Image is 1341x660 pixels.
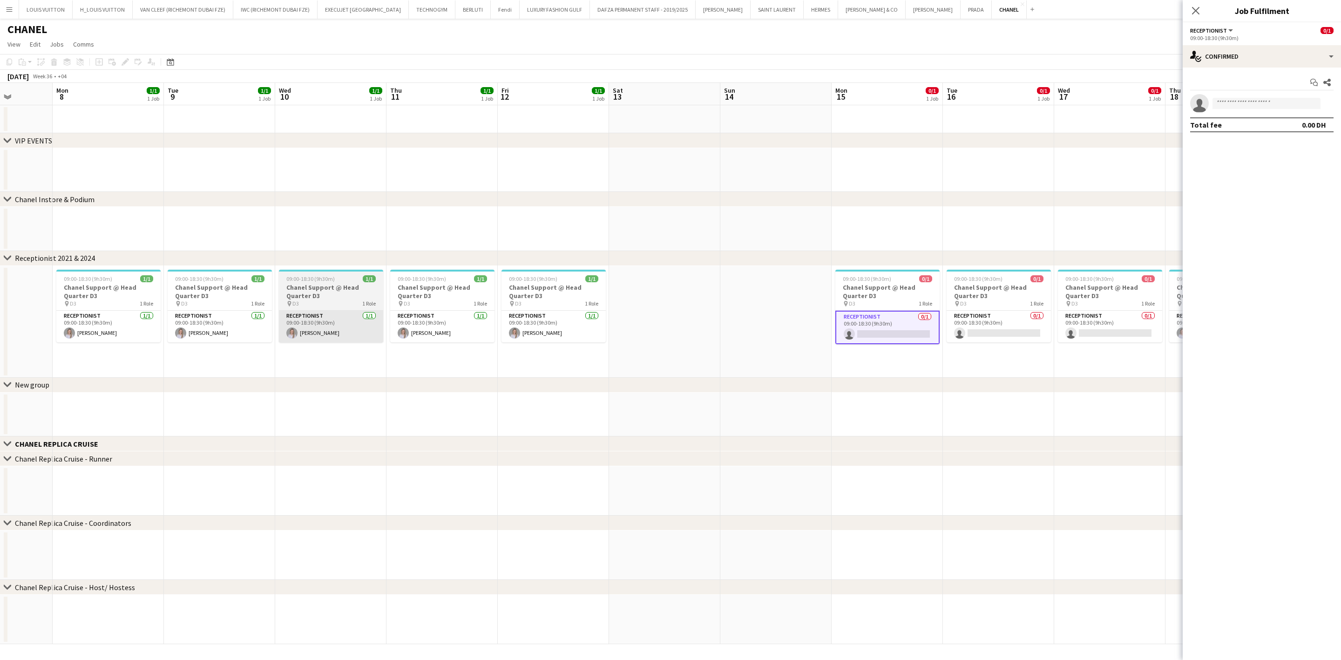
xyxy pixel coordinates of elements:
[70,300,76,307] span: D3
[509,275,557,282] span: 09:00-18:30 (9h30m)
[838,0,906,19] button: [PERSON_NAME] & CO
[947,86,957,95] span: Tue
[585,275,598,282] span: 1/1
[278,91,291,102] span: 10
[133,0,233,19] button: VAN CLEEF (RICHEMONT DUBAI FZE)
[835,86,847,95] span: Mon
[1302,120,1326,129] div: 0.00 DH
[835,311,940,344] app-card-role: Receptionist0/109:00-18:30 (9h30m)
[1169,311,1273,342] app-card-role: Receptionist1/109:00-18:30 (9h30m)[PERSON_NAME]
[56,311,161,342] app-card-role: Receptionist1/109:00-18:30 (9h30m)[PERSON_NAME]
[592,95,604,102] div: 1 Job
[258,95,271,102] div: 1 Job
[1142,275,1155,282] span: 0/1
[1190,27,1227,34] span: Receptionist
[56,86,68,95] span: Mon
[1058,283,1162,300] h3: Chanel Support @ Head Quarter D3
[363,275,376,282] span: 1/1
[947,270,1051,342] app-job-card: 09:00-18:30 (9h30m)0/1Chanel Support @ Head Quarter D3 D31 RoleReceptionist0/109:00-18:30 (9h30m)
[69,38,98,50] a: Comms
[834,91,847,102] span: 15
[56,270,161,342] app-job-card: 09:00-18:30 (9h30m)1/1Chanel Support @ Head Quarter D3 D31 RoleReceptionist1/109:00-18:30 (9h30m)...
[835,270,940,344] app-job-card: 09:00-18:30 (9h30m)0/1Chanel Support @ Head Quarter D3 D31 RoleReceptionist0/109:00-18:30 (9h30m)
[398,275,446,282] span: 09:00-18:30 (9h30m)
[251,300,264,307] span: 1 Role
[58,73,67,80] div: +04
[1057,91,1070,102] span: 17
[491,0,520,19] button: Fendi
[147,87,160,94] span: 1/1
[954,275,1002,282] span: 09:00-18:30 (9h30m)
[140,300,153,307] span: 1 Role
[724,86,735,95] span: Sun
[751,0,804,19] button: SAINT LAURENT
[474,275,487,282] span: 1/1
[501,86,509,95] span: Fri
[919,300,932,307] span: 1 Role
[369,87,382,94] span: 1/1
[1169,283,1273,300] h3: Chanel Support @ Head Quarter D3
[279,270,383,342] app-job-card: 09:00-18:30 (9h30m)1/1Chanel Support @ Head Quarter D3 D31 RoleReceptionist1/109:00-18:30 (9h30m)...
[1037,95,1050,102] div: 1 Job
[15,583,135,592] div: Chanel Replica Cruise - Host/ Hostess
[1037,87,1050,94] span: 0/1
[15,381,49,390] div: New group
[919,275,932,282] span: 0/1
[501,283,606,300] h3: Chanel Support @ Head Quarter D3
[140,275,153,282] span: 1/1
[585,300,598,307] span: 1 Role
[1190,27,1234,34] button: Receptionist
[251,275,264,282] span: 1/1
[390,270,494,342] div: 09:00-18:30 (9h30m)1/1Chanel Support @ Head Quarter D3 D31 RoleReceptionist1/109:00-18:30 (9h30m)...
[15,136,52,145] div: VIP EVENTS
[960,300,967,307] span: D3
[906,0,961,19] button: [PERSON_NAME]
[390,311,494,342] app-card-role: Receptionist1/109:00-18:30 (9h30m)[PERSON_NAME]
[947,283,1051,300] h3: Chanel Support @ Head Quarter D3
[389,91,402,102] span: 11
[501,270,606,342] div: 09:00-18:30 (9h30m)1/1Chanel Support @ Head Quarter D3 D31 RoleReceptionist1/109:00-18:30 (9h30m)...
[31,73,54,80] span: Week 36
[520,0,590,19] button: LUXURY FASHION GULF
[835,283,940,300] h3: Chanel Support @ Head Quarter D3
[926,95,938,102] div: 1 Job
[15,195,95,204] div: Chanel Instore & Podium
[181,300,188,307] span: D3
[7,40,20,48] span: View
[1058,86,1070,95] span: Wed
[166,91,178,102] span: 9
[1065,275,1114,282] span: 09:00-18:30 (9h30m)
[947,311,1051,342] app-card-role: Receptionist0/109:00-18:30 (9h30m)
[1321,27,1334,34] span: 0/1
[233,0,318,19] button: IWC (RICHEMONT DUBAI FZE)
[46,38,68,50] a: Jobs
[7,72,29,81] div: [DATE]
[455,0,491,19] button: BERLUTI
[279,86,291,95] span: Wed
[15,254,95,263] div: Receptionist 2021 & 2024
[804,0,838,19] button: HERMES
[1149,95,1161,102] div: 1 Job
[1183,5,1341,17] h3: Job Fulfilment
[992,0,1027,19] button: CHANEL
[19,0,73,19] button: LOUIS VUITTON
[592,87,605,94] span: 1/1
[318,0,409,19] button: EXECUJET [GEOGRAPHIC_DATA]
[1169,270,1273,342] app-job-card: 09:00-18:30 (9h30m)1/1Chanel Support @ Head Quarter D3 D31 RoleReceptionist1/109:00-18:30 (9h30m)...
[500,91,509,102] span: 12
[50,40,64,48] span: Jobs
[1168,91,1181,102] span: 18
[7,22,47,36] h1: CHANEL
[611,91,623,102] span: 13
[286,275,335,282] span: 09:00-18:30 (9h30m)
[515,300,521,307] span: D3
[590,0,696,19] button: DAFZA PERMANENT STAFF - 2019/2025
[1177,275,1225,282] span: 09:00-18:30 (9h30m)
[147,95,159,102] div: 1 Job
[1058,311,1162,342] app-card-role: Receptionist0/109:00-18:30 (9h30m)
[168,270,272,342] app-job-card: 09:00-18:30 (9h30m)1/1Chanel Support @ Head Quarter D3 D31 RoleReceptionist1/109:00-18:30 (9h30m)...
[1169,86,1181,95] span: Thu
[168,311,272,342] app-card-role: Receptionist1/109:00-18:30 (9h30m)[PERSON_NAME]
